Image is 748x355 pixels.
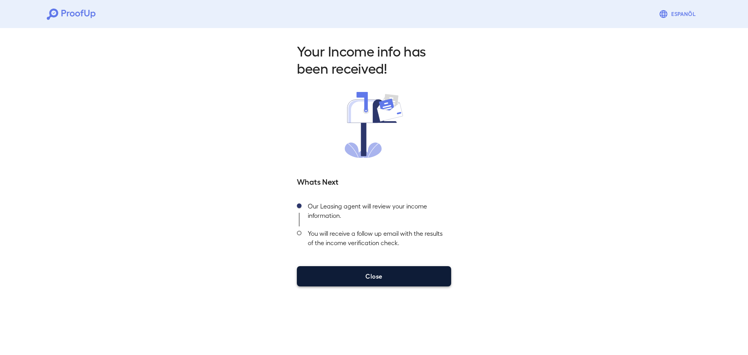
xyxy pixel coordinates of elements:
button: Espanõl [656,6,701,22]
h5: Whats Next [297,176,451,187]
div: You will receive a follow up email with the results of the income verification check. [302,226,451,254]
h2: Your Income info has been received! [297,42,451,76]
button: Close [297,266,451,286]
img: received.svg [345,92,403,158]
div: Our Leasing agent will review your income information. [302,199,451,226]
